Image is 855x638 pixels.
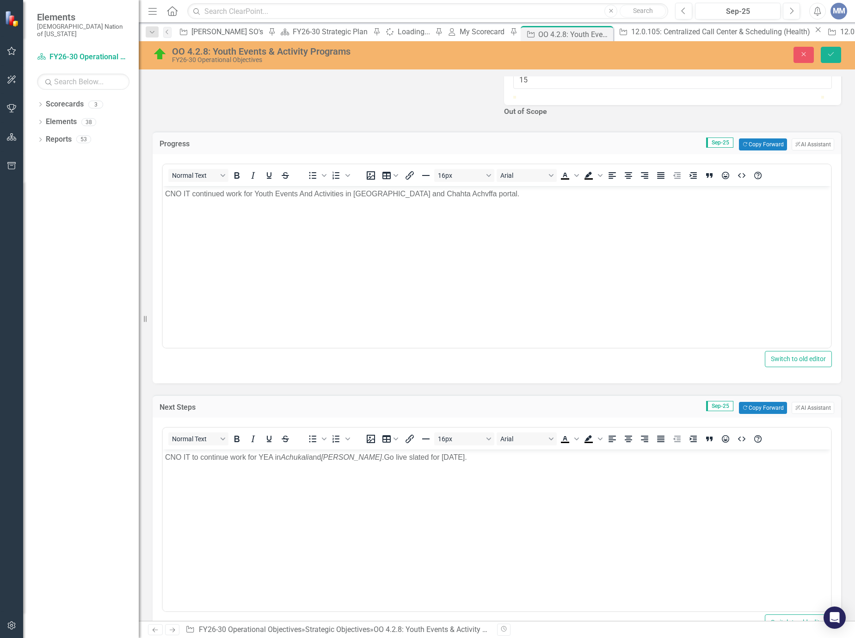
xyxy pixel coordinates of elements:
button: Table [379,432,401,445]
button: Decrease indent [669,169,685,182]
button: Strikethrough [277,432,293,445]
div: Numbered list [328,432,351,445]
button: MM [830,3,847,19]
button: Justify [653,169,669,182]
a: FY26-30 Strategic Plan [277,26,370,38]
div: Loading... [398,26,433,38]
img: On Target [153,47,167,62]
span: Sep-25 [706,401,733,411]
a: My Scorecard [444,26,507,38]
div: OO 4.2.8: Youth Events & Activity Programs [374,625,514,634]
button: Strikethrough [277,169,293,182]
button: Bold [229,169,245,182]
button: Font Arial [497,169,557,182]
div: » » [185,625,490,635]
button: Horizontal line [418,432,434,445]
button: Decrease indent [669,432,685,445]
h3: Next Steps [160,403,308,412]
a: 12.0.105: Centralized Call Center & Scheduling (Health) [615,26,812,38]
button: Align right [637,432,652,445]
button: Bold [229,432,245,445]
button: Underline [261,169,277,182]
span: Elements [37,12,129,23]
button: Font Arial [497,432,557,445]
div: OO 4.2.8: Youth Events & Activity Programs [538,29,611,40]
a: [PERSON_NAME] SO's [176,26,266,38]
button: Insert/edit link [402,169,418,182]
button: Blockquote [701,169,717,182]
button: Increase indent [685,169,701,182]
button: Help [750,432,766,445]
div: Bullet list [305,432,328,445]
button: Help [750,169,766,182]
button: Underline [261,432,277,445]
span: Search [633,7,653,14]
div: My Scorecard [460,26,507,38]
div: [PERSON_NAME] SO's [191,26,266,38]
span: Arial [500,435,546,443]
button: Switch to old editor [765,351,832,367]
button: Emojis [718,169,733,182]
iframe: Rich Text Area [163,186,831,348]
button: Block Normal Text [168,169,228,182]
a: Reports [46,134,72,145]
a: FY26-30 Operational Objectives [37,52,129,63]
button: Emojis [718,432,733,445]
button: Block Normal Text [168,432,228,445]
button: Align right [637,169,652,182]
button: Font size 16px [434,432,494,445]
div: FY26-30 Strategic Plan [293,26,370,38]
a: FY26-30 Operational Objectives [199,625,301,634]
button: Increase indent [685,432,701,445]
button: Italic [245,169,261,182]
button: Align left [604,169,620,182]
button: Blockquote [701,432,717,445]
button: Table [379,169,401,182]
button: Insert image [363,432,379,445]
div: 3 [88,100,103,108]
div: FY26-30 Operational Objectives [172,56,538,63]
button: Sep-25 [695,3,781,19]
span: 16px [438,435,483,443]
iframe: Rich Text Area [163,450,831,611]
input: Search ClearPoint... [187,3,668,19]
span: Normal Text [172,172,217,179]
button: Copy Forward [739,402,787,414]
button: Italic [245,432,261,445]
span: Arial [500,172,546,179]
span: Normal Text [172,435,217,443]
div: Open Intercom Messenger [824,607,846,629]
button: Horizontal line [418,169,434,182]
button: Copy Forward [739,138,787,150]
div: 12.0.105: Centralized Call Center & Scheduling (Health) [631,26,812,38]
button: AI Assistant [792,138,834,150]
button: Search [620,5,666,18]
button: HTML Editor [734,432,750,445]
button: Insert image [363,169,379,182]
button: Font size 16px [434,169,494,182]
div: 53 [76,136,91,144]
a: Elements [46,117,77,127]
button: Align left [604,432,620,445]
div: 38 [81,118,96,126]
button: Align center [621,432,636,445]
a: Loading... [382,26,433,38]
input: Search Below... [37,74,129,90]
button: Justify [653,432,669,445]
div: Text color Black [557,432,580,445]
div: OO 4.2.8: Youth Events & Activity Programs [172,46,538,56]
button: AI Assistant [792,402,834,414]
img: ClearPoint Strategy [4,10,21,27]
h3: Out of Scope [504,107,842,116]
button: HTML Editor [734,169,750,182]
h3: Progress [160,140,288,148]
button: Align center [621,169,636,182]
button: Insert/edit link [402,432,418,445]
span: Sep-25 [706,138,733,148]
a: Scorecards [46,99,84,110]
